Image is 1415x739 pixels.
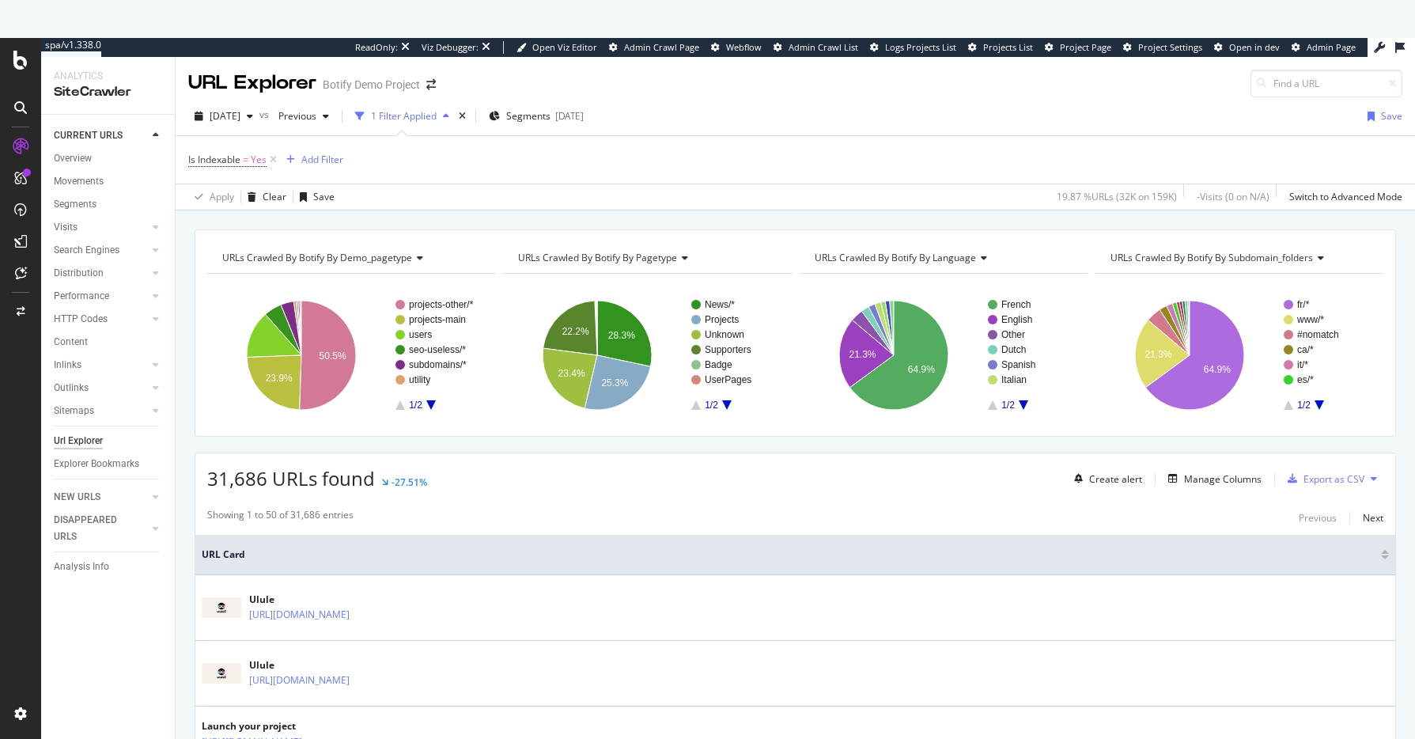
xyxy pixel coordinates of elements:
a: Visits [54,219,148,236]
button: [DATE] [188,104,259,129]
div: 19.87 % URLs ( 32K on 159K ) [1057,190,1177,203]
button: Segments[DATE] [482,104,590,129]
h4: URLs Crawled By Botify By demo_pagetype [219,245,481,271]
div: A chart. [800,286,1085,424]
a: spa/v1.338.0 [41,38,101,57]
a: Content [54,334,164,351]
div: Save [313,190,335,203]
span: Logs Projects List [885,41,956,53]
a: Admin Page [1292,41,1356,54]
text: projects-main [409,314,466,325]
div: Explorer Bookmarks [54,456,139,472]
text: subdomains/* [409,359,467,370]
button: Save [293,184,335,210]
text: 28.3% [608,330,635,341]
text: Dutch [1001,344,1026,355]
a: Search Engines [54,242,148,259]
a: Project Settings [1123,41,1202,54]
div: CURRENT URLS [54,127,123,144]
text: 1/2 [1001,400,1015,411]
div: 1 Filter Applied [371,109,437,123]
div: Movements [54,173,104,190]
div: Switch to Advanced Mode [1289,190,1402,203]
text: 23.9% [266,373,293,384]
div: Visits [54,219,78,236]
button: 1 Filter Applied [349,104,456,129]
text: Other [1001,329,1025,340]
div: Distribution [54,265,104,282]
text: English [1001,314,1032,325]
div: Showing 1 to 50 of 31,686 entries [207,508,354,527]
div: Add Filter [301,153,343,166]
span: Open in dev [1229,41,1280,53]
text: Projects [705,314,739,325]
text: www/* [1296,314,1324,325]
div: Analysis Info [54,559,109,575]
div: URL Explorer [188,70,316,97]
svg: A chart. [1095,286,1381,424]
button: Previous [272,104,335,129]
text: 22.2% [562,326,589,337]
span: Admin Crawl Page [624,41,699,53]
text: UserPages [705,374,751,385]
button: Save [1361,104,1402,129]
a: Url Explorer [54,433,164,449]
text: #nomatch [1297,329,1339,340]
iframe: Intercom live chat [1361,685,1399,723]
a: Inlinks [54,357,148,373]
div: times [456,108,469,124]
a: Projects List [968,41,1033,54]
a: Admin Crawl List [774,41,858,54]
div: Search Engines [54,242,119,259]
text: 23.4% [558,368,585,379]
span: = [243,153,248,166]
div: Save [1381,109,1402,123]
button: Add Filter [280,150,343,169]
h4: URLs Crawled By Botify By language [812,245,1073,271]
text: 21.3% [849,349,876,360]
img: main image [202,597,241,618]
text: 50.5% [320,351,346,362]
text: 1/2 [1297,400,1311,411]
text: Italian [1001,374,1027,385]
div: A chart. [207,286,493,424]
div: ReadOnly: [355,41,398,54]
a: Explorer Bookmarks [54,456,164,472]
text: projects-other/* [409,299,474,310]
text: 21.3% [1144,349,1171,360]
div: Botify Demo Project [323,77,420,93]
div: - Visits ( 0 on N/A ) [1197,190,1269,203]
span: 2025 Sep. 27th [210,109,240,123]
text: utility [409,374,430,385]
a: Open in dev [1214,41,1280,54]
div: Outlinks [54,380,89,396]
text: 1/2 [409,400,422,411]
button: Clear [241,184,286,210]
button: Apply [188,184,234,210]
span: URLs Crawled By Botify By pagetype [518,251,677,264]
div: Analytics [54,70,162,83]
h4: URLs Crawled By Botify By subdomain_folders [1107,245,1369,271]
div: Create alert [1089,472,1142,486]
span: Projects List [983,41,1033,53]
div: spa/v1.338.0 [41,38,101,51]
div: Export as CSV [1303,472,1364,486]
a: CURRENT URLS [54,127,148,144]
div: Launch your project [202,719,371,733]
a: Performance [54,288,148,305]
a: Distribution [54,265,148,282]
span: Segments [506,109,550,123]
span: Open Viz Editor [532,41,597,53]
div: Clear [263,190,286,203]
div: Overview [54,150,92,167]
text: 1/2 [705,400,718,411]
a: Movements [54,173,164,190]
button: Next [1363,508,1383,527]
h4: URLs Crawled By Botify By pagetype [515,245,777,271]
a: Sitemaps [54,403,148,419]
div: DISAPPEARED URLS [54,512,134,545]
button: Previous [1299,508,1337,527]
div: A chart. [503,286,789,424]
button: Create alert [1068,466,1142,491]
